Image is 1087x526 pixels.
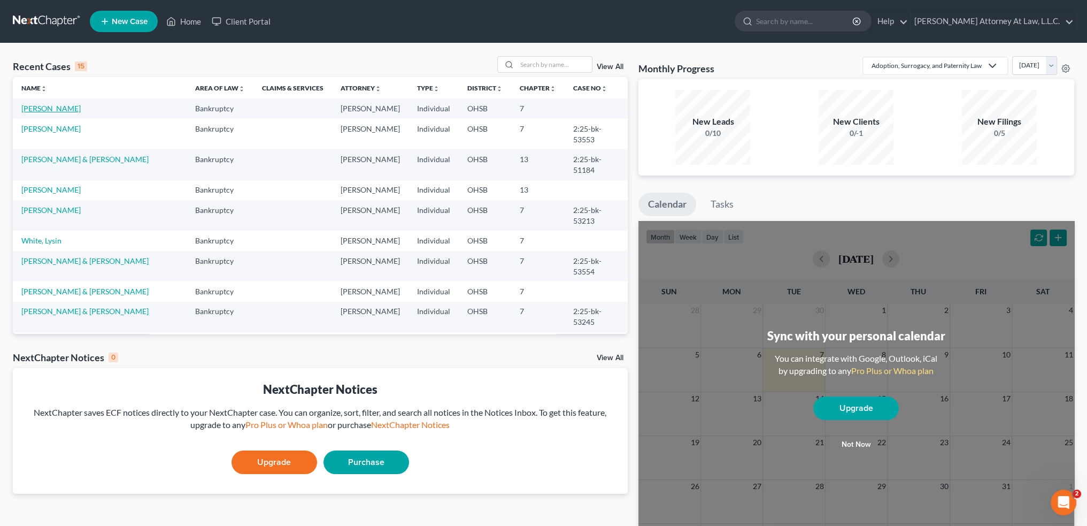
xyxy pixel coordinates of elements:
[13,60,87,73] div: Recent Cases
[872,12,908,31] a: Help
[332,231,408,250] td: [PERSON_NAME]
[601,86,607,92] i: unfold_more
[41,86,47,92] i: unfold_more
[511,180,565,200] td: 13
[341,84,381,92] a: Attorneyunfold_more
[565,149,628,180] td: 2:25-bk-51184
[21,185,81,194] a: [PERSON_NAME]
[21,307,149,316] a: [PERSON_NAME] & [PERSON_NAME]
[459,200,511,231] td: OHSB
[21,236,61,245] a: White, Lysin
[638,62,714,75] h3: Monthly Progress
[408,149,459,180] td: Individual
[511,231,565,250] td: 7
[565,200,628,231] td: 2:25-bk-53213
[253,77,332,98] th: Claims & Services
[565,119,628,149] td: 2:25-bk-53553
[962,116,1037,128] div: New Filings
[565,251,628,281] td: 2:25-bk-53554
[408,332,459,363] td: Individual
[701,193,743,216] a: Tasks
[187,251,253,281] td: Bankruptcy
[187,119,253,149] td: Bankruptcy
[408,98,459,118] td: Individual
[511,149,565,180] td: 13
[433,86,440,92] i: unfold_more
[21,287,149,296] a: [PERSON_NAME] & [PERSON_NAME]
[872,61,982,70] div: Adoption, Surrogacy, and Paternity Law
[675,128,750,139] div: 0/10
[459,119,511,149] td: OHSB
[819,128,893,139] div: 0/-1
[187,149,253,180] td: Bankruptcy
[187,200,253,231] td: Bankruptcy
[813,397,899,420] a: Upgrade
[112,18,148,26] span: New Case
[21,256,149,265] a: [PERSON_NAME] & [PERSON_NAME]
[565,302,628,332] td: 2:25-bk-53245
[511,200,565,231] td: 7
[459,281,511,301] td: OHSB
[245,420,328,430] a: Pro Plus or Whoa plan
[459,251,511,281] td: OHSB
[332,332,408,363] td: [PERSON_NAME]
[459,98,511,118] td: OHSB
[371,420,450,430] a: NextChapter Notices
[332,180,408,200] td: [PERSON_NAME]
[332,149,408,180] td: [PERSON_NAME]
[851,365,934,376] a: Pro Plus or Whoa plan
[417,84,440,92] a: Typeunfold_more
[675,116,750,128] div: New Leads
[770,353,942,377] div: You can integrate with Google, Outlook, iCal by upgrading to any
[187,98,253,118] td: Bankruptcy
[597,63,623,71] a: View All
[375,86,381,92] i: unfold_more
[187,332,253,363] td: Bankruptcy
[21,84,47,92] a: Nameunfold_more
[408,200,459,231] td: Individual
[459,332,511,363] td: OHSB
[511,119,565,149] td: 7
[109,353,118,362] div: 0
[332,119,408,149] td: [PERSON_NAME]
[511,281,565,301] td: 7
[496,86,503,92] i: unfold_more
[511,98,565,118] td: 7
[638,193,696,216] a: Calendar
[13,351,118,364] div: NextChapter Notices
[408,281,459,301] td: Individual
[408,180,459,200] td: Individual
[819,116,893,128] div: New Clients
[550,86,556,92] i: unfold_more
[459,302,511,332] td: OHSB
[21,407,619,431] div: NextChapter saves ECF notices directly to your NextChapter case. You can organize, sort, filter, ...
[21,104,81,113] a: [PERSON_NAME]
[511,251,565,281] td: 7
[962,128,1037,139] div: 0/5
[459,231,511,250] td: OHSB
[206,12,276,31] a: Client Portal
[459,149,511,180] td: OHSB
[565,332,628,363] td: 2:25-bk-52033
[332,302,408,332] td: [PERSON_NAME]
[332,98,408,118] td: [PERSON_NAME]
[511,302,565,332] td: 7
[21,155,149,164] a: [PERSON_NAME] & [PERSON_NAME]
[187,231,253,250] td: Bankruptcy
[332,281,408,301] td: [PERSON_NAME]
[1051,490,1076,515] iframe: Intercom live chat
[520,84,556,92] a: Chapterunfold_more
[408,302,459,332] td: Individual
[597,354,623,362] a: View All
[467,84,503,92] a: Districtunfold_more
[187,180,253,200] td: Bankruptcy
[238,86,245,92] i: unfold_more
[332,200,408,231] td: [PERSON_NAME]
[408,119,459,149] td: Individual
[756,11,854,31] input: Search by name...
[408,251,459,281] td: Individual
[323,451,409,474] a: Purchase
[573,84,607,92] a: Case Nounfold_more
[195,84,245,92] a: Area of Lawunfold_more
[767,327,945,344] div: Sync with your personal calendar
